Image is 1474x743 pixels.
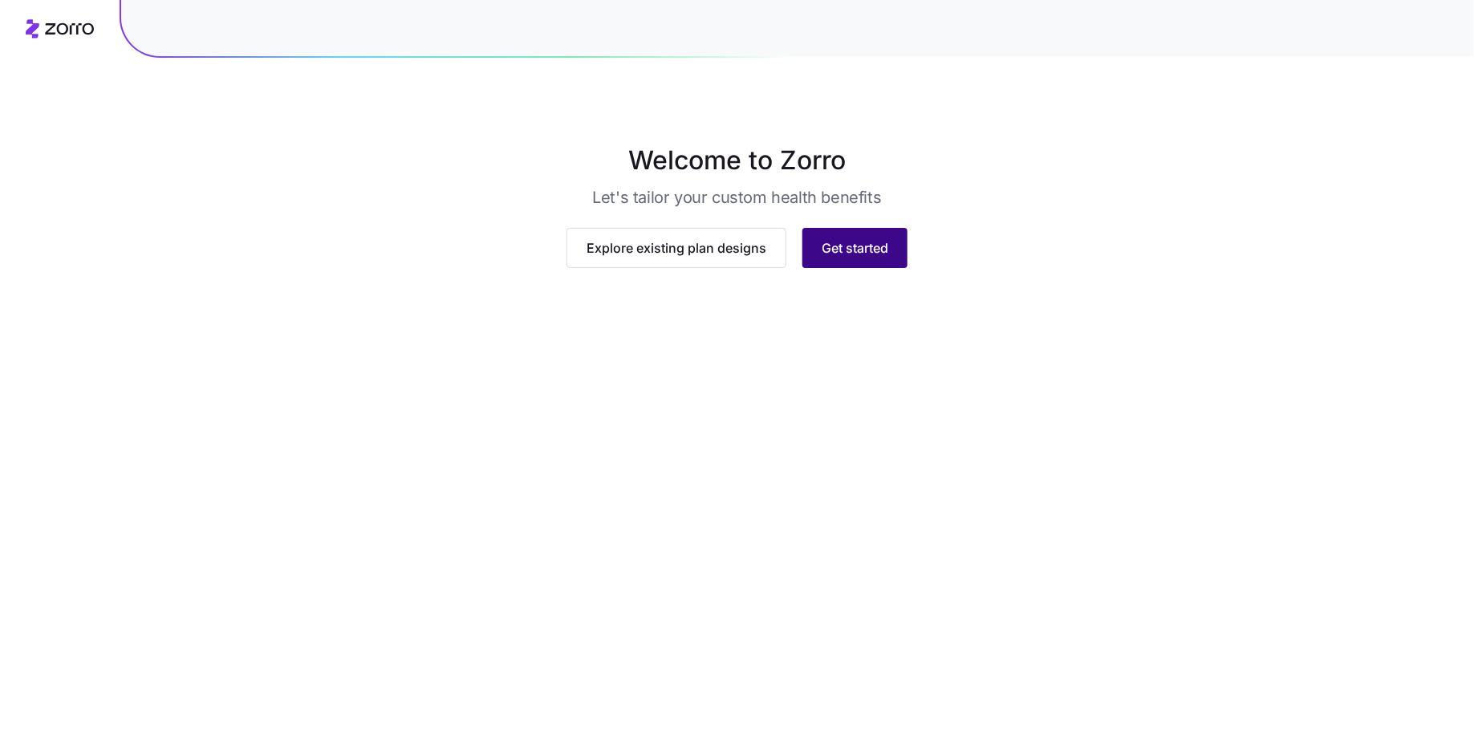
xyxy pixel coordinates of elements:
[566,228,786,268] button: Explore existing plan designs
[587,238,766,258] span: Explore existing plan designs
[802,228,908,268] button: Get started
[822,238,888,258] span: Get started
[339,141,1135,180] h1: Welcome to Zorro
[592,186,881,209] h3: Let's tailor your custom health benefits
